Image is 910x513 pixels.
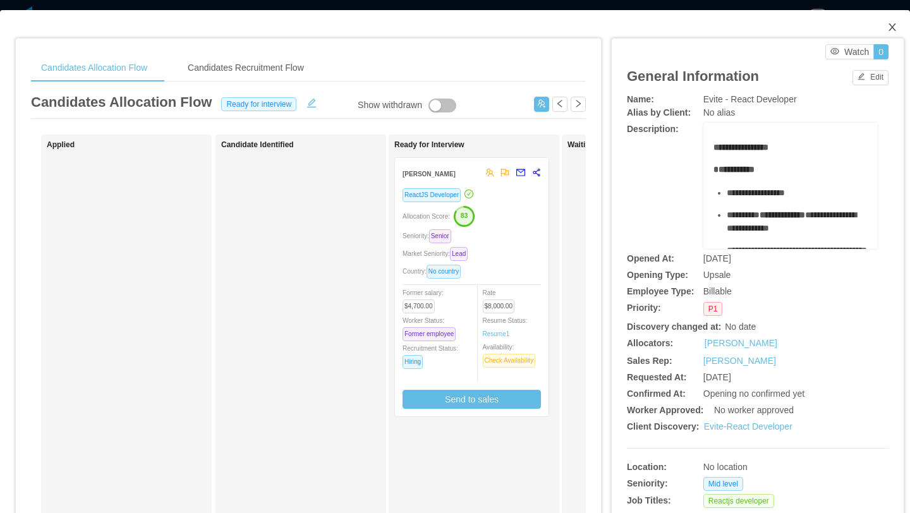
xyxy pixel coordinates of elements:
h1: Ready for Interview [394,140,571,150]
span: Ready for interview [221,97,296,111]
a: Resume1 [483,329,510,339]
span: Check Availability [483,354,536,368]
button: icon: eyeWatch [825,44,874,59]
span: Lead [450,247,468,261]
button: Send to sales [403,390,541,409]
span: $4,700.00 [403,299,435,313]
div: Candidates Allocation Flow [31,54,157,82]
span: No country [427,265,461,279]
b: Employee Type: [627,286,694,296]
b: Description: [627,124,679,134]
a: [PERSON_NAME] [705,337,777,350]
span: [DATE] [703,372,731,382]
button: icon: editEdit [852,70,889,85]
button: icon: edit [301,95,322,108]
span: No date [725,322,756,332]
b: Name: [627,94,654,104]
span: Evite - React Developer [703,94,797,104]
text: 83 [461,212,468,219]
span: Availability: [483,344,541,364]
span: Seniority: [403,232,456,239]
a: [PERSON_NAME] [703,356,776,366]
button: Close [875,10,910,45]
span: Upsale [703,270,731,280]
span: No alias [703,107,736,118]
span: Country: [403,268,466,275]
button: icon: right [571,97,586,112]
b: Confirmed At: [627,389,686,399]
b: Alias by Client: [627,107,691,118]
b: Requested At: [627,372,686,382]
article: Candidates Allocation Flow [31,92,212,112]
span: Rate [483,289,520,310]
button: icon: usergroup-add [534,97,549,112]
span: Reactjs developer [703,494,774,508]
span: Allocation Score: [403,213,450,220]
b: Allocators: [627,338,673,348]
b: Opening Type: [627,270,688,280]
span: Billable [703,286,732,296]
b: Client Discovery: [627,421,699,432]
span: Mid level [703,477,743,491]
span: Worker Status: [403,317,461,337]
b: Priority: [627,303,661,313]
div: rdw-editor [713,141,868,267]
strong: [PERSON_NAME] [403,171,456,178]
article: General Information [627,66,759,87]
div: rdw-wrapper [703,123,878,249]
span: Opening no confirmed yet [703,389,804,399]
a: Evite-React Developer [704,421,792,432]
span: Resume Status: [483,317,528,337]
h1: Candidate Identified [221,140,398,150]
b: Seniority: [627,478,668,488]
span: [DATE] [703,253,731,263]
i: icon: check-circle [464,190,473,198]
span: Market Seniority: [403,250,473,257]
h1: Waiting for Client Approval [567,140,744,150]
h1: Applied [47,140,224,150]
b: Job Titles: [627,495,671,505]
span: ReactJS Developer [403,188,461,202]
button: mail [509,163,526,183]
div: No location [703,461,834,474]
b: Opened At: [627,253,674,263]
span: team [485,168,494,177]
span: Hiring [403,355,423,369]
span: No worker approved [714,405,794,415]
b: Sales Rep: [627,356,672,366]
button: 0 [873,44,889,59]
span: share-alt [532,168,541,177]
b: Worker Approved: [627,405,703,415]
b: Discovery changed at: [627,322,721,332]
a: icon: check-circle [463,189,475,199]
span: Former employee [403,327,456,341]
span: Recruitment Status: [403,345,458,365]
span: $8,000.00 [483,299,515,313]
span: flag [500,168,509,177]
button: icon: left [552,97,567,112]
i: icon: close [887,22,897,32]
button: 83 [450,205,475,226]
span: P1 [703,302,723,316]
div: Show withdrawn [358,99,422,112]
span: Senior [429,229,451,243]
div: Candidates Recruitment Flow [178,54,314,82]
span: Former salary: [403,289,443,310]
b: Location: [627,462,667,472]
